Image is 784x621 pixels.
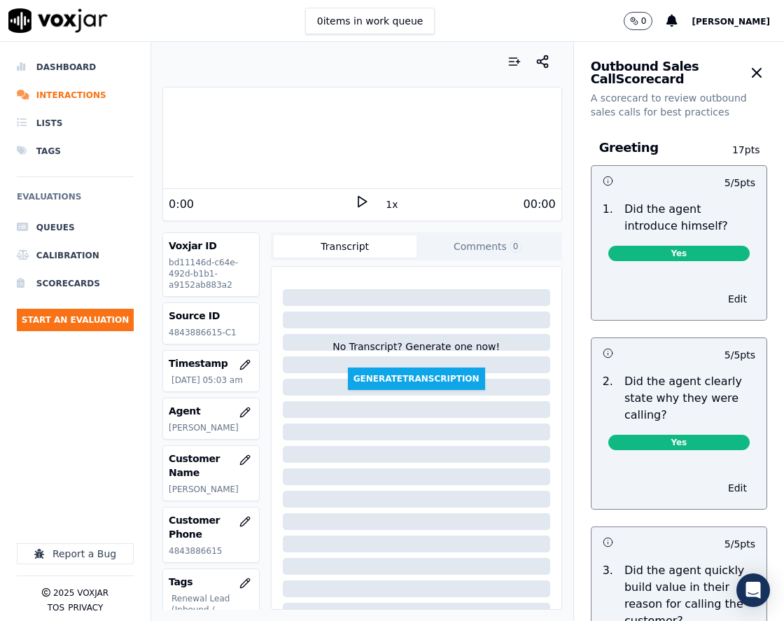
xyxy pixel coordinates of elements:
p: 0 [641,15,647,27]
a: Scorecards [17,270,134,298]
button: 0 [624,12,667,30]
span: 0 [510,240,522,253]
h3: Agent [169,404,253,418]
h3: Tags [169,575,253,589]
p: 5 / 5 pts [724,348,755,362]
a: Tags [17,137,134,165]
p: bd11146d-c64e-492d-b1b1-a9152ab883a2 [169,257,253,291]
button: [PERSON_NAME] [692,13,784,29]
button: GenerateTranscription [348,368,485,390]
a: Interactions [17,81,134,109]
h3: Customer Phone [169,513,253,541]
p: 4843886615-C1 [169,327,253,338]
div: 0:00 [169,196,194,213]
button: Report a Bug [17,543,134,564]
h3: Outbound Sales Call Scorecard [591,60,746,85]
button: Privacy [68,602,103,613]
p: Did the agent introduce himself? [624,201,755,235]
p: Did the agent clearly state why they were calling? [624,373,755,424]
button: TOS [48,602,64,613]
button: Start an Evaluation [17,309,134,331]
p: [DATE] 05:03 am [171,375,253,386]
h3: Customer Name [169,452,253,480]
h3: Voxjar ID [169,239,253,253]
span: Yes [608,246,750,261]
a: Lists [17,109,134,137]
h3: Greeting [599,139,732,157]
button: Edit [720,478,755,498]
div: Open Intercom Messenger [736,573,770,607]
p: A scorecard to review outbound sales calls for best practices [591,91,767,119]
button: Comments [416,235,559,258]
p: 4843886615 [169,545,253,557]
a: Queues [17,214,134,242]
button: Edit [720,289,755,309]
h6: Evaluations [17,188,134,214]
button: 0 [624,12,653,30]
button: 0items in work queue [305,8,435,34]
p: [PERSON_NAME] [169,422,253,433]
div: No Transcript? Generate one now! [332,340,500,368]
p: 2025 Voxjar [53,587,108,599]
h3: Timestamp [169,356,253,370]
h3: Source ID [169,309,253,323]
a: Calibration [17,242,134,270]
p: 1 . [597,201,619,235]
button: 1x [383,195,400,214]
p: 17 pts [732,143,759,157]
a: Dashboard [17,53,134,81]
img: voxjar logo [8,8,108,33]
button: Transcript [274,235,416,258]
p: 5 / 5 pts [724,176,755,190]
p: 5 / 5 pts [724,537,755,551]
span: Yes [608,435,750,450]
p: 2 . [597,373,619,424]
span: [PERSON_NAME] [692,17,770,27]
div: 00:00 [524,196,556,213]
p: [PERSON_NAME] [169,484,253,495]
